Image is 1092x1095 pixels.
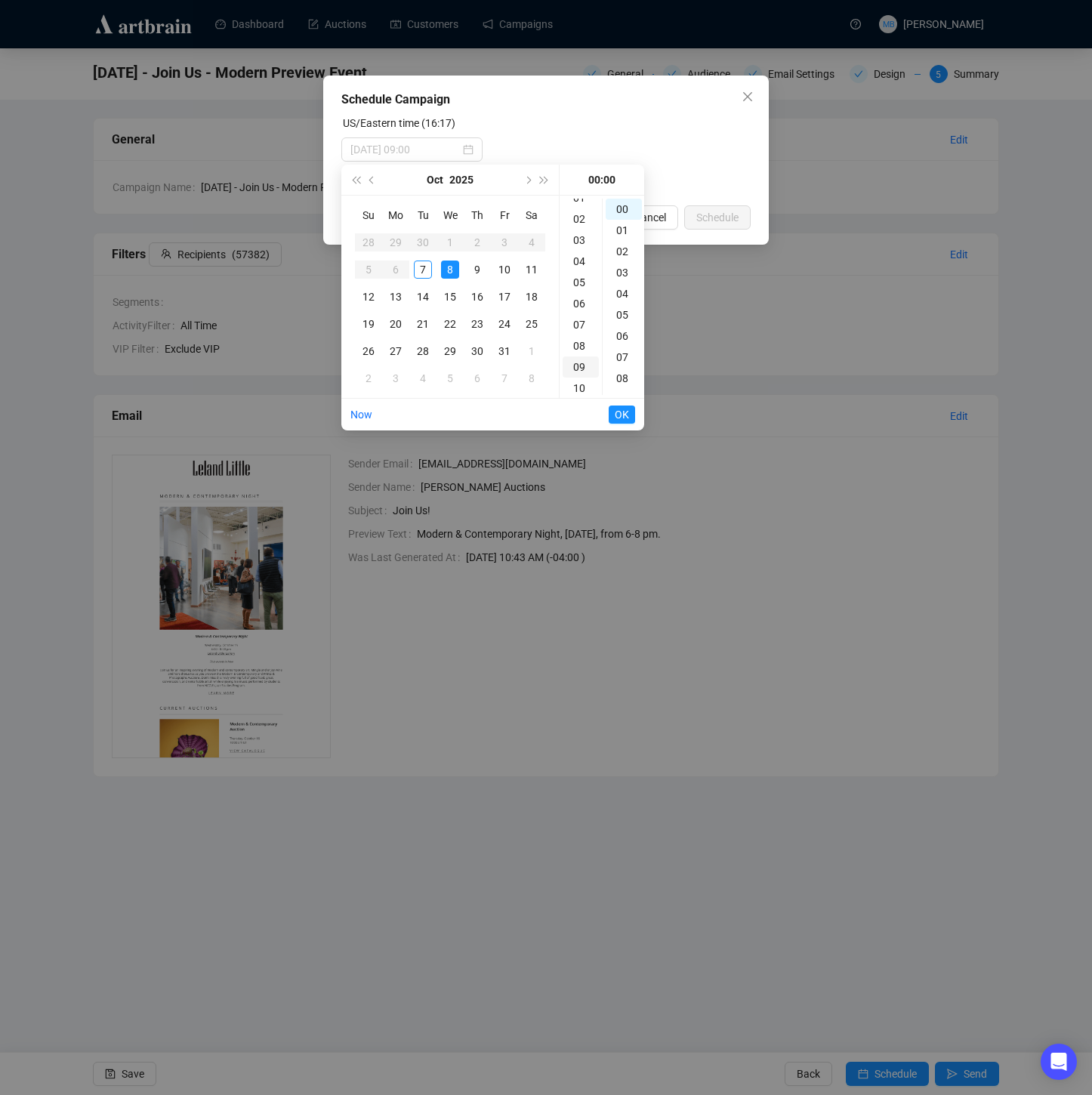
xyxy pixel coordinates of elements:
[441,288,459,306] div: 15
[364,165,381,195] button: Previous month (PageUp)
[441,369,459,387] div: 5
[409,256,436,283] td: 2025-10-07
[518,365,545,392] td: 2025-11-08
[606,241,642,262] div: 02
[468,233,486,251] div: 2
[606,368,642,389] div: 08
[566,165,638,195] div: 00:00
[464,338,491,365] td: 2025-10-30
[409,229,436,256] td: 2025-09-30
[359,261,378,279] div: 5
[350,409,372,421] a: Now
[382,229,409,256] td: 2025-09-29
[382,365,409,392] td: 2025-11-03
[468,315,486,333] div: 23
[518,229,545,256] td: 2025-10-04
[355,283,382,310] td: 2025-10-12
[382,256,409,283] td: 2025-10-06
[606,389,642,410] div: 09
[495,288,514,306] div: 17
[387,261,405,279] div: 6
[563,335,599,356] div: 08
[518,338,545,365] td: 2025-11-01
[355,229,382,256] td: 2025-09-28
[523,315,541,333] div: 25
[615,400,629,429] span: OK
[468,288,486,306] div: 16
[387,369,405,387] div: 3
[523,233,541,251] div: 4
[414,369,432,387] div: 4
[464,310,491,338] td: 2025-10-23
[518,202,545,229] th: Sa
[736,85,760,109] button: Close
[518,310,545,338] td: 2025-10-25
[536,165,553,195] button: Next year (Control + right)
[359,369,378,387] div: 2
[464,202,491,229] th: Th
[609,406,635,424] button: OK
[355,365,382,392] td: 2025-11-02
[468,369,486,387] div: 6
[563,230,599,251] div: 03
[409,338,436,365] td: 2025-10-28
[464,365,491,392] td: 2025-11-06
[350,141,460,158] input: Select date
[409,283,436,310] td: 2025-10-14
[563,251,599,272] div: 04
[606,347,642,368] div: 07
[518,256,545,283] td: 2025-10-11
[495,342,514,360] div: 31
[491,365,518,392] td: 2025-11-07
[495,233,514,251] div: 3
[355,256,382,283] td: 2025-10-05
[414,288,432,306] div: 14
[387,315,405,333] div: 20
[1041,1044,1077,1080] div: Open Intercom Messenger
[495,315,514,333] div: 24
[441,261,459,279] div: 8
[495,369,514,387] div: 7
[343,117,455,129] label: US/Eastern time (16:17)
[387,288,405,306] div: 13
[355,338,382,365] td: 2025-10-26
[347,165,364,195] button: Last year (Control + left)
[495,261,514,279] div: 10
[436,256,464,283] td: 2025-10-08
[359,288,378,306] div: 12
[382,310,409,338] td: 2025-10-20
[359,315,378,333] div: 19
[634,209,666,226] span: Cancel
[436,229,464,256] td: 2025-10-01
[491,256,518,283] td: 2025-10-10
[606,199,642,220] div: 00
[382,283,409,310] td: 2025-10-13
[563,314,599,335] div: 07
[684,205,751,230] button: Schedule
[491,202,518,229] th: Fr
[409,202,436,229] th: Tu
[563,208,599,230] div: 02
[468,261,486,279] div: 9
[464,256,491,283] td: 2025-10-09
[519,165,535,195] button: Next month (PageDown)
[606,220,642,241] div: 01
[563,356,599,378] div: 09
[491,283,518,310] td: 2025-10-17
[427,165,443,195] button: Choose a month
[491,310,518,338] td: 2025-10-24
[606,304,642,325] div: 05
[441,315,459,333] div: 22
[355,310,382,338] td: 2025-10-19
[523,342,541,360] div: 1
[414,342,432,360] div: 28
[563,293,599,314] div: 06
[606,262,642,283] div: 03
[622,205,678,230] button: Cancel
[382,338,409,365] td: 2025-10-27
[436,283,464,310] td: 2025-10-15
[441,233,459,251] div: 1
[523,288,541,306] div: 18
[606,283,642,304] div: 04
[563,272,599,293] div: 05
